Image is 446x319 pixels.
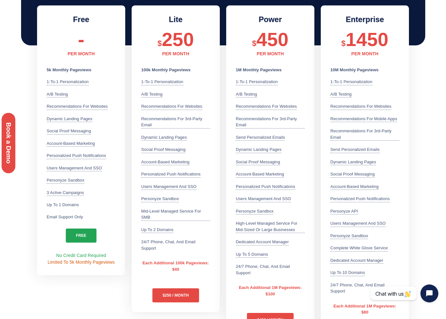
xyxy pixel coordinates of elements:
[236,15,305,24] h2: Power
[330,103,391,110] div: Recommendations for websites
[47,103,108,110] div: Recommendations for websites
[141,239,210,251] div: 24/7 Phone, Chat, and Email Support
[141,103,202,110] div: Recommendations for websites
[141,260,210,272] div: Each Additional 100k Pageviews: $40
[330,282,399,294] div: 24/7 Phone, Chat, and Email Support
[141,15,210,24] h2: Lite
[330,159,376,166] div: Dynamic Landing Pages
[66,229,96,243] a: free
[330,128,399,141] div: Recommendations for 3rd-party email
[141,171,201,178] div: Personalized Push Notifications
[141,134,187,141] div: Dynamic Landing Pages
[236,159,280,166] div: Social Proof Messaging
[330,146,380,153] div: Send personalized emails
[141,116,210,128] div: Recommendations for 3rd-party email
[330,303,399,315] div: Each Additional 1M Pageviews: $80
[47,15,116,24] h2: Free
[236,146,281,153] div: Dynamic Landing Pages
[341,39,345,48] span: $
[158,39,162,48] span: $
[47,140,95,147] div: Account-Based Marketing
[236,263,305,276] div: 24/7 Phone, Chat, and Email Support
[330,208,358,215] div: Personyze API
[236,91,257,98] div: A/B testing
[236,220,305,233] div: High-level managed service for mid-sized or large businesses
[346,29,388,50] span: 1450
[78,29,84,50] span: -
[47,152,106,159] div: Personalized Push Notifications
[330,91,352,98] div: A/B testing
[47,214,83,220] div: Email Support only
[236,79,278,85] div: 1-to-1 Personalization
[47,128,91,135] div: Social Proof Messaging
[330,220,386,227] div: Users Management and SSO
[330,171,375,178] div: Social Proof Messaging
[330,183,379,190] div: Account-Based Marketing
[236,284,305,297] div: Each Additional 1M Pageviews: $100
[47,252,116,266] div: No Credit Card Required
[47,67,91,72] b: 5k Monthly Pageviews
[141,159,189,166] div: Account-Based Marketing
[141,146,186,153] div: Social Proof Messaging
[47,165,102,172] div: Users Management and SSO
[236,183,295,190] div: Personalized Push Notifications
[330,15,399,24] h2: Enterprise
[141,79,183,85] div: 1-to-1 Personalization
[48,260,115,265] span: Limited To 5k Monthly Pageviews
[236,196,291,202] div: Users Management and SSO
[47,177,84,184] div: Personyze Sandbox
[330,233,368,239] div: Personyze Sandbox
[330,67,379,72] b: 10M Monthly Pageviews
[141,208,210,221] div: Mid-level managed service for SMB
[330,116,397,122] div: Recommendations for mobile apps
[141,91,163,98] div: A/B testing
[330,269,365,276] div: Up to 10 Domains
[330,257,383,264] div: Dedicated account manager
[236,103,297,110] div: Recommendations for websites
[141,196,179,202] div: Personyze Sandbox
[330,79,373,85] div: 1-to-1 Personalization
[236,171,284,178] div: Account-Based Marketing
[236,239,289,245] div: Dedicated account manager
[47,202,79,208] div: Up to 1 Domains
[236,208,273,215] div: Personyze Sandbox
[236,134,285,141] div: Send personalized emails
[257,29,288,50] span: 450
[141,227,173,233] div: Up to 2 Domains
[236,116,305,128] div: Recommendations for 3rd-party email
[47,190,84,196] div: 3 active campaigns
[141,183,196,190] div: Users Management and SSO
[236,251,268,258] div: Up to 5 Domains
[330,196,390,202] div: Personalized Push Notifications
[47,79,89,85] div: 1-to-1 Personalization
[236,67,282,72] b: 1M Monthly Pageviews
[141,67,191,72] b: 100k Monthly Pageviews
[330,245,388,252] div: Complete white glove service
[162,29,194,50] span: 250
[152,288,199,302] a: $250 / MONTH
[252,39,256,48] span: $
[47,116,92,122] div: Dynamic Landing Pages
